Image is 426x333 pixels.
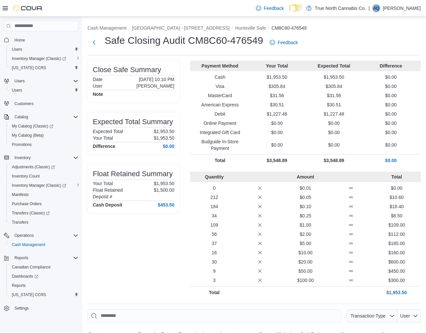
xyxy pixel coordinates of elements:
p: $3,548.89 [250,157,304,164]
p: $1,227.48 [250,111,304,117]
p: 34 [193,212,236,219]
p: $1,953.50 [307,74,361,80]
h4: Difference [93,144,115,149]
img: Cova [13,5,43,12]
span: Customers [14,101,34,106]
p: $109.00 [375,222,418,228]
span: Inventory Manager (Classic) [12,183,66,188]
button: Purchase Orders [7,199,81,208]
button: Users [7,86,81,95]
a: Transfers (Classic) [7,208,81,218]
span: Purchase Orders [12,201,42,207]
span: Catalog [12,113,78,121]
p: $0.00 [250,120,304,126]
a: Transfers (Classic) [9,209,52,217]
span: Washington CCRS [9,291,78,299]
p: [DATE] 10:10 PM [139,77,174,82]
button: Users [7,45,81,54]
a: Reports [9,282,28,290]
p: 184 [193,203,236,210]
button: Next [88,36,101,49]
span: Feedback [278,39,298,46]
p: $50.00 [284,268,327,274]
button: [US_STATE] CCRS [7,290,81,299]
p: $600.00 [375,259,418,265]
span: Settings [14,306,29,311]
a: Feedback [267,36,300,49]
p: $300.00 [375,277,418,284]
p: $3,548.89 [307,157,361,164]
button: Settings [1,303,81,313]
p: Your Total [250,63,304,69]
span: Customers [12,99,78,108]
span: Settings [12,304,78,312]
h4: $453.50 [158,202,174,208]
a: Feedback [253,2,287,15]
a: [US_STATE] CCRS [9,64,49,72]
span: [US_STATE] CCRS [12,65,46,70]
p: 3 [193,277,236,284]
span: Cash Management [12,242,45,247]
button: Promotions [7,140,81,149]
span: Inventory Count [12,174,40,179]
p: $0.00 [250,142,304,148]
h6: Deposit # [93,194,112,199]
a: Manifests [9,191,31,199]
a: Cash Management [9,241,48,249]
span: Cash Management [9,241,78,249]
a: My Catalog (Classic) [7,122,81,131]
h4: $0.00 [163,144,174,149]
span: Dashboards [9,272,78,280]
button: Inventory [12,154,33,162]
button: Cash Management [88,25,126,31]
p: $10.00 [284,249,327,256]
span: Operations [12,232,78,239]
span: My Catalog (Beta) [12,133,44,138]
h1: Safe Closing Audit CM8C60-476549 [105,34,263,47]
span: Users [12,47,22,52]
a: Customers [12,100,36,108]
p: 16 [193,249,236,256]
p: $20.00 [284,259,327,265]
p: $8.50 [375,212,418,219]
span: Users [9,86,78,94]
p: $0.10 [284,203,327,210]
p: Online Payment [193,120,247,126]
p: 212 [193,194,236,201]
button: Operations [12,232,37,239]
h6: Your Total [93,135,113,141]
h4: Note [93,92,103,97]
h6: User [93,83,103,89]
span: Manifests [9,191,78,199]
a: Inventory Manager (Classic) [7,181,81,190]
button: Users [12,77,27,85]
span: Home [14,38,25,43]
span: Feedback [264,5,284,12]
p: $1,227.48 [307,111,361,117]
span: Transfers [9,218,78,226]
p: $1,953.50 [154,135,174,141]
a: Purchase Orders [9,200,44,208]
a: Users [9,45,25,53]
p: 109 [193,222,236,228]
span: Purchase Orders [9,200,78,208]
p: 9 [193,268,236,274]
span: Reports [9,282,78,290]
a: [US_STATE] CCRS [9,291,49,299]
p: $5.00 [284,240,327,247]
p: Expected Total [307,63,361,69]
p: $30.51 [250,101,304,108]
p: $0.00 [307,129,361,136]
p: MasterCard [193,92,247,99]
a: Dashboards [9,272,41,280]
a: Inventory Count [9,172,42,180]
p: True North Cannabis Co. [315,4,366,12]
h3: Float Retained Summary [93,170,173,178]
button: Reports [7,281,81,290]
span: Manifests [12,192,29,197]
span: Inventory Count [9,172,78,180]
span: Transfers (Classic) [9,209,78,217]
span: Inventory Manager (Classic) [9,181,78,189]
button: Huntsville Safe [235,25,266,31]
